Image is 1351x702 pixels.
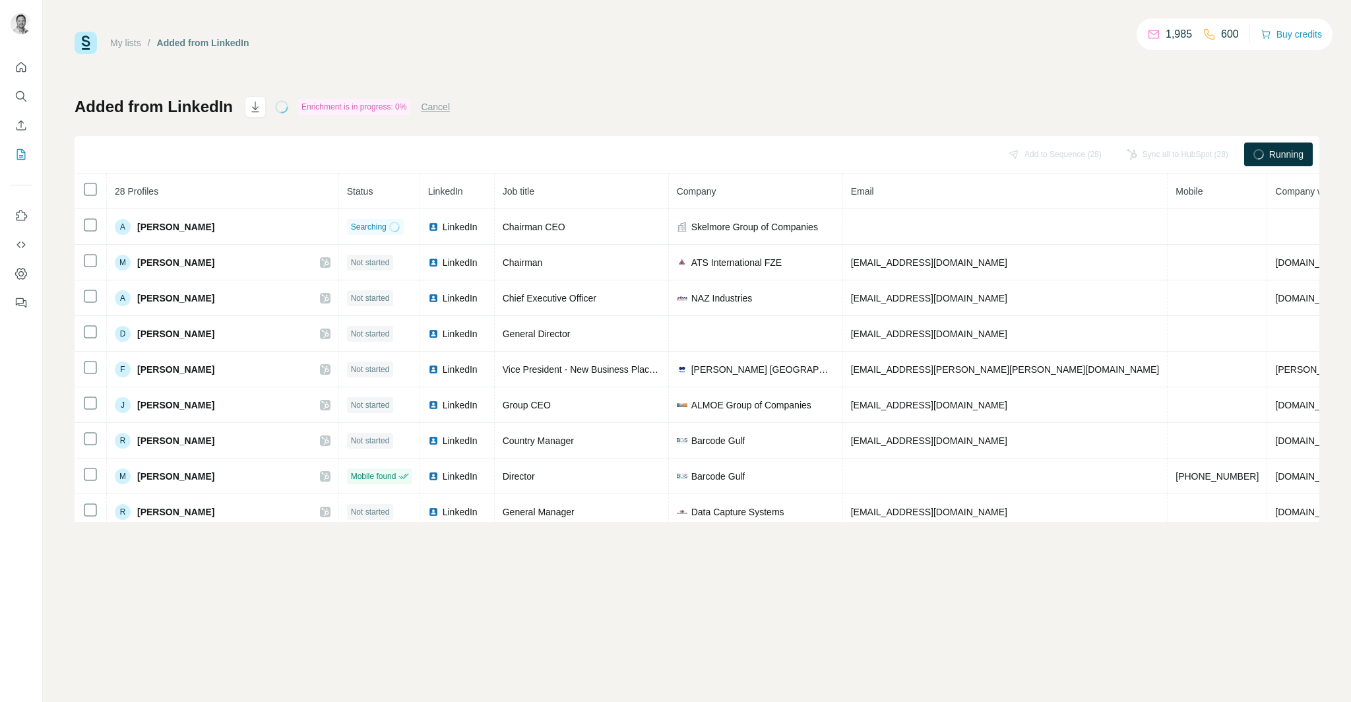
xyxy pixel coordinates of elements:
span: [PERSON_NAME] [137,399,214,412]
div: F [115,362,131,377]
span: [EMAIL_ADDRESS][DOMAIN_NAME] [851,293,1007,303]
span: LinkedIn [443,470,478,483]
span: Not started [351,257,390,269]
span: LinkedIn [443,327,478,340]
span: LinkedIn [443,220,478,234]
img: LinkedIn logo [428,435,439,446]
img: LinkedIn logo [428,293,439,303]
button: Buy credits [1261,25,1322,44]
button: Quick start [11,55,32,79]
span: [DOMAIN_NAME] [1275,293,1349,303]
img: LinkedIn logo [428,257,439,268]
div: D [115,326,131,342]
span: Mobile found [351,470,396,482]
p: 600 [1221,26,1239,42]
span: [DOMAIN_NAME] [1275,507,1349,517]
button: My lists [11,143,32,166]
span: LinkedIn [443,505,478,519]
span: Chairman CEO [503,222,565,232]
span: LinkedIn [443,292,478,305]
div: Enrichment is in progress: 0% [298,99,410,115]
img: company-logo [677,435,687,446]
div: R [115,433,131,449]
span: Country Manager [503,435,574,446]
div: R [115,504,131,520]
span: [PERSON_NAME] [137,434,214,447]
img: company-logo [677,507,687,517]
img: LinkedIn logo [428,364,439,375]
span: [DOMAIN_NAME] [1275,400,1349,410]
span: [EMAIL_ADDRESS][DOMAIN_NAME] [851,507,1007,517]
img: company-logo [677,293,687,303]
img: LinkedIn logo [428,507,439,517]
span: Company website [1275,186,1348,197]
span: LinkedIn [443,363,478,376]
span: [EMAIL_ADDRESS][PERSON_NAME][PERSON_NAME][DOMAIN_NAME] [851,364,1160,375]
span: Barcode Gulf [691,470,745,483]
span: Mobile [1176,186,1203,197]
div: A [115,219,131,235]
span: [PERSON_NAME] [137,327,214,340]
div: A [115,290,131,306]
span: [PERSON_NAME] [137,363,214,376]
img: company-logo [677,257,687,268]
span: Barcode Gulf [691,434,745,447]
button: Cancel [421,100,450,113]
button: Use Surfe on LinkedIn [11,204,32,228]
span: [PERSON_NAME] [137,292,214,305]
div: M [115,255,131,271]
img: Avatar [11,13,32,34]
div: Added from LinkedIn [157,36,249,49]
button: Feedback [11,291,32,315]
span: [PERSON_NAME] [137,256,214,269]
a: My lists [110,38,141,48]
img: company-logo [677,364,687,375]
span: Vice President - New Business Placement Leader - [PERSON_NAME] [PERSON_NAME] Benefits [503,364,905,375]
span: Running [1269,148,1304,161]
span: [EMAIL_ADDRESS][DOMAIN_NAME] [851,257,1007,268]
span: 28 Profiles [115,186,158,197]
span: General Director [503,329,571,339]
span: LinkedIn [428,186,463,197]
button: Search [11,84,32,108]
button: Use Surfe API [11,233,32,257]
span: Not started [351,435,390,447]
img: company-logo [677,400,687,410]
span: Company [677,186,716,197]
span: Not started [351,328,390,340]
span: Data Capture Systems [691,505,784,519]
span: Director [503,471,535,482]
li: / [148,36,150,49]
span: ALMOE Group of Companies [691,399,811,412]
span: Chief Executive Officer [503,293,596,303]
span: Status [347,186,373,197]
button: Dashboard [11,262,32,286]
span: Job title [503,186,534,197]
span: Not started [351,292,390,304]
h1: Added from LinkedIn [75,96,233,117]
span: LinkedIn [443,434,478,447]
img: LinkedIn logo [428,471,439,482]
span: Chairman [503,257,543,268]
img: company-logo [677,471,687,482]
img: LinkedIn logo [428,329,439,339]
span: Searching [351,221,387,233]
p: 1,985 [1166,26,1192,42]
img: Surfe Logo [75,32,97,54]
span: Not started [351,364,390,375]
button: Enrich CSV [11,113,32,137]
span: ATS International FZE [691,256,782,269]
img: LinkedIn logo [428,400,439,410]
div: J [115,397,131,413]
span: [DOMAIN_NAME] [1275,471,1349,482]
span: Skelmore Group of Companies [691,220,818,234]
span: General Manager [503,507,575,517]
span: [DOMAIN_NAME] [1275,257,1349,268]
span: [EMAIL_ADDRESS][DOMAIN_NAME] [851,400,1007,410]
span: NAZ Industries [691,292,753,305]
span: [DOMAIN_NAME] [1275,435,1349,446]
span: Not started [351,506,390,518]
span: [PERSON_NAME] [137,505,214,519]
span: [PHONE_NUMBER] [1176,471,1259,482]
span: Not started [351,399,390,411]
